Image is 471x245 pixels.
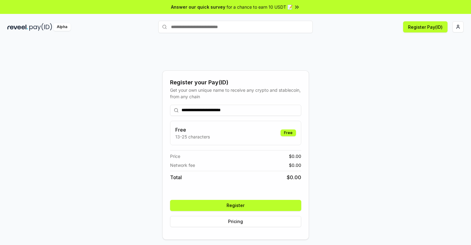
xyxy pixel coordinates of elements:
[29,23,52,31] img: pay_id
[227,4,293,10] span: for a chance to earn 10 USDT 📝
[175,133,210,140] p: 13-25 characters
[170,200,301,211] button: Register
[403,21,448,32] button: Register Pay(ID)
[287,174,301,181] span: $ 0.00
[281,129,296,136] div: Free
[289,153,301,159] span: $ 0.00
[170,78,301,87] div: Register your Pay(ID)
[175,126,210,133] h3: Free
[53,23,71,31] div: Alpha
[170,216,301,227] button: Pricing
[170,174,182,181] span: Total
[7,23,28,31] img: reveel_dark
[170,87,301,100] div: Get your own unique name to receive any crypto and stablecoin, from any chain
[170,162,195,168] span: Network fee
[289,162,301,168] span: $ 0.00
[171,4,225,10] span: Answer our quick survey
[170,153,180,159] span: Price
